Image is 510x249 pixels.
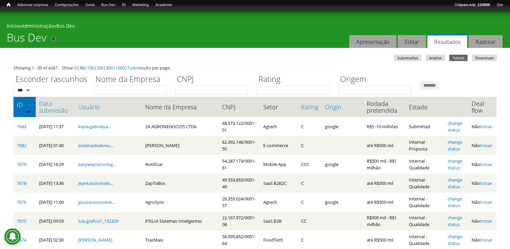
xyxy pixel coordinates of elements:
[17,180,26,186] a: 7678
[448,158,462,171] a: change status
[406,117,444,136] td: Submitted
[36,193,75,212] td: [DATE] 11:00
[7,23,503,31] div: » »
[468,212,497,230] td: Não
[73,65,78,71] a: 10
[338,74,416,86] label: Origem
[448,233,462,246] a: change status
[78,199,115,205] a: jpsucessosozeve...
[260,174,298,193] td: SaaS B2B2C
[80,65,85,71] a: 50
[480,161,492,167] a: trocar
[21,23,54,29] a: Administração
[480,123,492,130] a: trocar
[260,97,298,117] th: Setor
[363,117,406,136] td: R$5 -10 milhões
[480,237,492,243] a: trocar
[363,193,406,212] td: até R$500 mil
[363,174,406,193] td: até R$500 mil
[36,136,75,155] td: [DATE] 01:40
[260,155,298,174] td: Mobile App
[17,237,26,243] a: 7674
[480,142,492,148] a: trocar
[480,218,492,224] a: trocar
[427,34,467,48] a: Resultados
[219,193,260,212] td: 26.355.024/0001-57
[219,212,260,230] td: 22.167.972/0001-08
[219,97,260,117] th: CNPJ
[472,55,497,61] a: Download
[298,174,322,193] td: C
[363,136,406,155] td: até R$500 mil
[129,2,152,8] a: Marketing
[219,155,260,174] td: 54.287.173/0001-61
[480,199,492,205] a: trocar
[298,212,322,230] td: CC
[257,74,334,86] label: Rating
[260,136,298,155] td: E-commerce
[260,193,298,212] td: Agtech
[451,2,493,8] a: Olájoao.ruiz_124888
[115,65,125,71] a: 1000
[17,199,26,205] a: 7676
[56,23,74,29] a: Bus Dev
[468,136,497,155] td: Não
[17,142,26,148] a: 7682
[480,180,492,186] a: trocar
[175,74,252,86] label: CNPJ
[14,2,52,8] a: Adicionar empresa
[449,55,468,61] a: Tabela
[98,2,119,8] a: Bus Dev
[468,193,497,212] td: Não
[39,100,71,114] a: Data submissão
[94,74,171,86] label: Nome da Empresa
[219,136,260,155] td: 62.392.146/0001-50
[78,218,118,224] a: lula.grafica1_132329
[322,193,363,212] td: google
[52,2,82,8] a: Configurações
[460,3,490,7] strong: joao.ruiz_124888
[468,117,497,136] td: Não
[363,212,406,230] td: R$500 mil - R$1 milhão
[142,155,219,174] td: Notificar
[13,64,497,71] div: Showing 1 - 50 of 4267. Show | | | | | | results per page.
[298,136,322,155] td: C
[322,117,363,136] td: google
[468,97,497,117] th: Deal flow
[469,35,503,48] a: Rastrear
[7,31,47,48] h1: Bus Dev
[17,161,26,167] a: 7679
[142,136,219,155] td: [PERSON_NAME]
[78,104,139,110] a: Usuário
[322,155,363,174] td: google
[78,123,111,130] a: keyla.gabrielya...
[36,155,75,174] td: [DATE] 16:29
[406,155,444,174] td: Internal - Qualidade
[142,174,219,193] td: ZapToBox
[142,212,219,230] td: PSG.IA Sistemas Inteligentes
[468,174,497,193] td: Não
[468,155,497,174] td: Não
[7,23,19,29] a: Início
[349,35,396,48] a: Apresentação
[13,74,89,86] label: Esconder rascunhos
[17,123,26,130] a: 7683
[325,104,360,110] a: Origin
[398,35,426,48] a: Editar
[426,55,445,61] a: Análise
[260,212,298,230] td: SaaS B2B
[142,117,219,136] td: 2A AGRONEGOCIOS LTDA
[78,237,112,243] a: [PERSON_NAME]
[298,117,322,136] td: C
[448,196,462,209] a: change status
[448,177,462,190] a: change status
[78,180,113,186] a: jeankassiocheib...
[36,117,75,136] td: [DATE] 11:37
[87,65,94,71] a: 100
[298,155,322,174] td: CCC
[3,2,14,8] a: Início
[142,193,219,212] td: AgroSync
[298,193,322,212] td: C
[142,97,219,117] th: Nome da Empresa
[406,136,444,155] td: Internal - Proposta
